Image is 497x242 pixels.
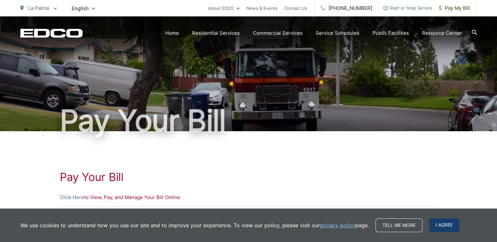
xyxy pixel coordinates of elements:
[165,29,179,37] a: Home
[60,171,438,184] h1: Pay Your Bill
[20,29,83,38] a: EDCD logo. Return to the homepage.
[429,218,459,232] span: I agree
[320,221,355,229] a: privacy policy
[284,4,307,12] a: Contact Us
[316,29,359,37] a: Service Schedules
[253,29,303,37] a: Commercial Services
[246,4,278,12] a: News & Events
[28,5,49,11] span: La Palma
[439,4,470,12] span: Pay My Bill
[60,193,438,201] p: to View, Pay, and Manage Your Bill Online
[422,29,462,37] a: Resource Center
[20,221,369,229] p: We use cookies to understand how you use our site and to improve your experience. To view our pol...
[20,104,477,137] h1: Pay Your Bill
[67,3,100,14] span: English
[375,218,422,232] a: Tell me more
[373,29,409,37] a: Public Facilities
[60,193,84,201] a: Click Here
[192,29,240,37] a: Residential Services
[208,4,240,12] a: About EDCO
